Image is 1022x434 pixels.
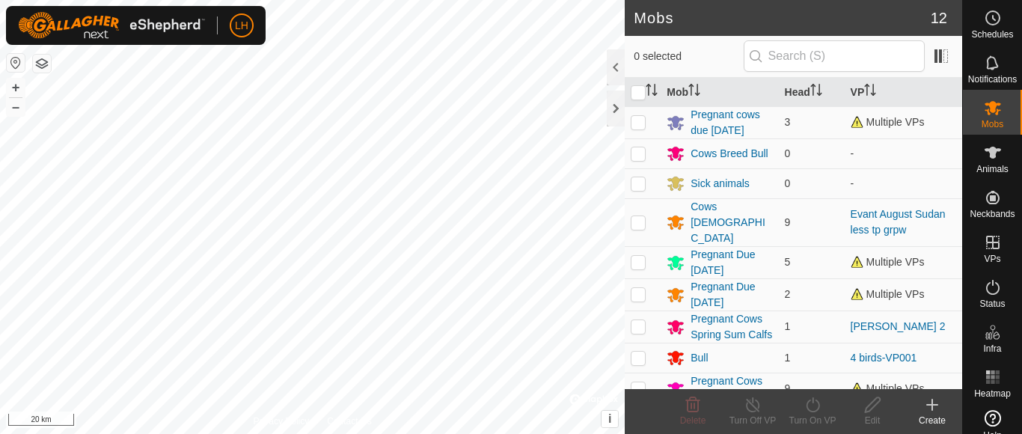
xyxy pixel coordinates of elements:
div: Pregnant Cows Fall Calvers [691,373,772,405]
a: Privacy Policy [254,415,310,428]
div: Create [902,414,962,427]
span: Status [979,299,1005,308]
div: Bull [691,350,708,366]
span: Multiple VPs [851,256,925,268]
button: + [7,79,25,97]
div: Turn Off VP [723,414,783,427]
span: 9 [785,216,791,228]
div: Pregnant Due [DATE] [691,279,772,311]
div: Cows [DEMOGRAPHIC_DATA] [691,199,772,246]
div: Turn On VP [783,414,842,427]
span: Heatmap [974,389,1011,398]
span: 1 [785,320,791,332]
input: Search (S) [744,40,925,72]
button: i [602,411,618,427]
span: 3 [785,116,791,128]
button: Reset Map [7,54,25,72]
p-sorticon: Activate to sort [810,86,822,98]
span: 0 selected [634,49,743,64]
span: 2 [785,288,791,300]
span: Multiple VPs [851,382,925,394]
a: [PERSON_NAME] 2 [851,320,946,332]
span: 0 [785,147,791,159]
span: Delete [680,415,706,426]
a: 4 birds-VP001 [851,352,917,364]
div: Sick animals [691,176,750,192]
span: i [608,412,611,425]
span: 9 [785,382,791,394]
td: - [845,138,962,168]
button: – [7,98,25,116]
th: Mob [661,78,778,107]
span: LH [235,18,248,34]
div: Pregnant Due [DATE] [691,247,772,278]
th: VP [845,78,962,107]
span: Infra [983,344,1001,353]
span: 5 [785,256,791,268]
span: Schedules [971,30,1013,39]
a: Contact Us [327,415,371,428]
span: Animals [976,165,1009,174]
span: Neckbands [970,210,1015,218]
span: 1 [785,352,791,364]
p-sorticon: Activate to sort [646,86,658,98]
span: VPs [984,254,1000,263]
span: Multiple VPs [851,288,925,300]
a: Evant August Sudan less tp grpw [851,208,946,236]
span: 12 [931,7,947,29]
div: Pregnant Cows Spring Sum Calfs [691,311,772,343]
h2: Mobs [634,9,931,27]
span: Multiple VPs [851,116,925,128]
td: - [845,168,962,198]
span: Notifications [968,75,1017,84]
div: Cows Breed Bull [691,146,768,162]
span: 0 [785,177,791,189]
div: Edit [842,414,902,427]
span: Mobs [982,120,1003,129]
button: Map Layers [33,55,51,73]
th: Head [779,78,845,107]
div: Pregnant cows due [DATE] [691,107,772,138]
p-sorticon: Activate to sort [688,86,700,98]
img: Gallagher Logo [18,12,205,39]
p-sorticon: Activate to sort [864,86,876,98]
